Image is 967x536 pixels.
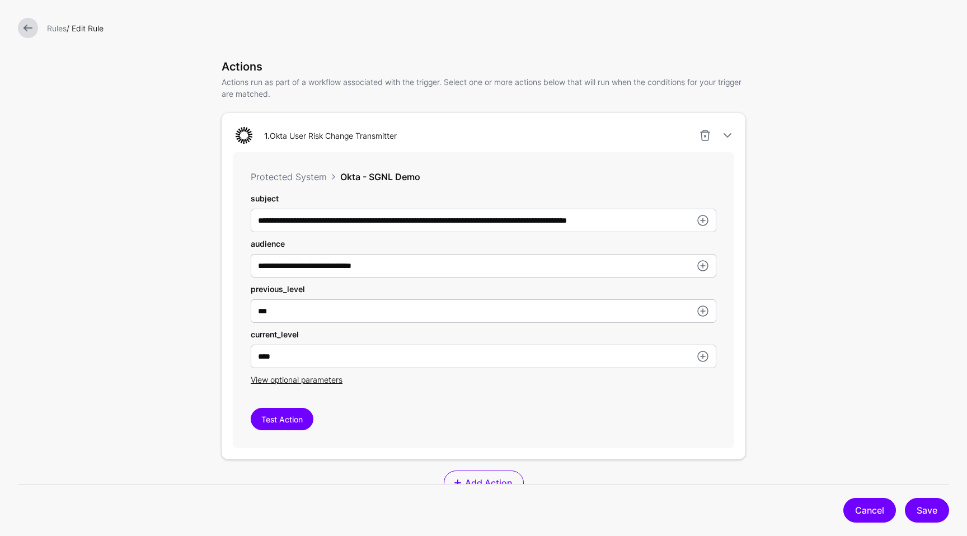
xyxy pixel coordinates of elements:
[463,476,513,490] span: Add Action
[905,498,949,523] button: Save
[47,23,67,33] a: Rules
[251,283,305,295] label: previous_level
[233,124,255,147] img: svg+xml;base64,PHN2ZyB3aWR0aD0iNjQiIGhlaWdodD0iNjQiIHZpZXdCb3g9IjAgMCA2NCA2NCIgZmlsbD0ibm9uZSIgeG...
[251,192,279,204] label: subject
[264,131,270,140] strong: 1.
[43,22,954,34] div: / Edit Rule
[251,328,299,340] label: current_level
[251,408,313,430] button: Test Action
[340,171,420,182] span: Okta - SGNL Demo
[251,238,285,250] label: audience
[251,375,342,384] span: View optional parameters
[251,171,327,182] span: Protected System
[222,60,745,73] h3: Actions
[843,498,896,523] a: Cancel
[260,130,401,142] div: Okta User Risk Change Transmitter
[222,76,745,100] p: Actions run as part of a workflow associated with the trigger. Select one or more actions below t...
